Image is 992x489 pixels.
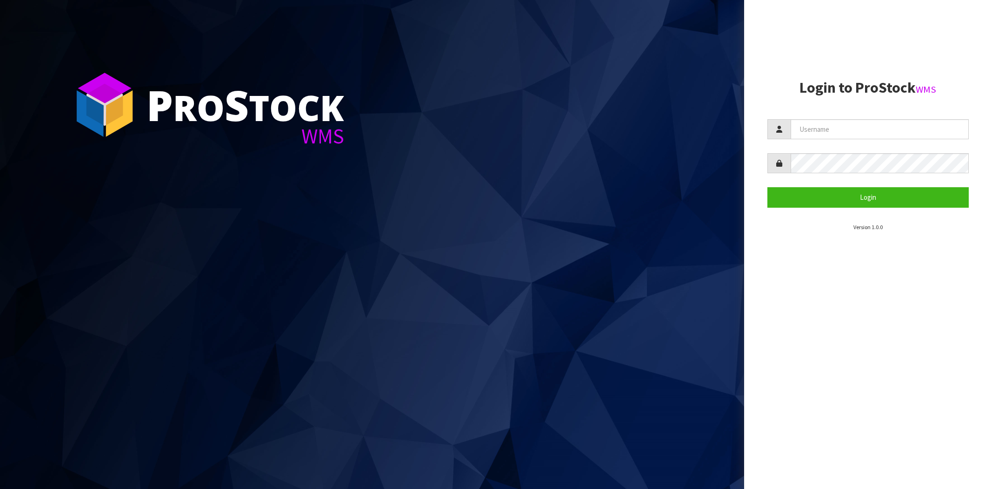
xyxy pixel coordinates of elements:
img: ProStock Cube [70,70,140,140]
h2: Login to ProStock [767,80,969,96]
span: P [146,76,173,133]
small: Version 1.0.0 [853,224,883,231]
span: S [225,76,249,133]
div: ro tock [146,84,344,126]
button: Login [767,187,969,207]
div: WMS [146,126,344,147]
small: WMS [916,83,936,95]
input: Username [791,119,969,139]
